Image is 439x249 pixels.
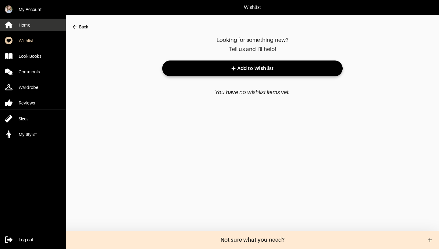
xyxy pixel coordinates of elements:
img: GxoVavn6fB87e1db91zTqZC2 [5,5,12,13]
div: Back [79,24,88,30]
div: Reviews [19,100,35,106]
div: My Stylist [19,131,37,137]
p: Wishlist [244,4,261,11]
div: Log out [19,237,33,243]
div: Not sure what you need? [220,237,285,243]
div: Wardrobe [19,84,38,90]
div: You have no wishlist items yet. [72,89,433,96]
div: Sizes [19,116,28,122]
button: Add to Wishlist [162,60,343,76]
div: Home [19,22,30,28]
button: Back [72,21,88,33]
div: Comments [19,69,40,75]
div: Wishlist [19,38,33,44]
span: Add to Wishlist [167,65,338,71]
div: My Account [19,6,41,13]
div: Looking for something new? [216,36,288,44]
div: Look Books [19,53,41,59]
div: Tell us and I'll help! [229,45,276,53]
